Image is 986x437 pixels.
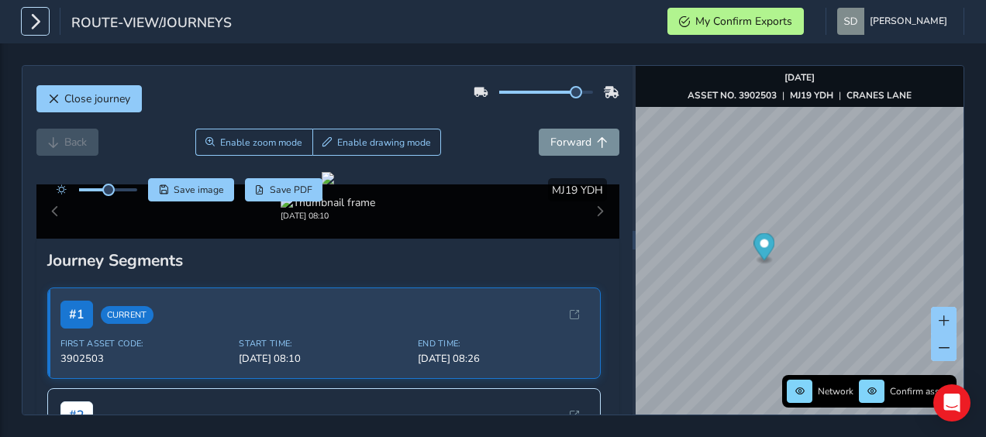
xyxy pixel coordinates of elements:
div: Journey Segments [47,249,608,271]
img: Thumbnail frame [281,195,375,210]
span: Enable zoom mode [220,136,302,149]
strong: CRANES LANE [846,89,912,102]
span: Enable drawing mode [337,136,431,149]
span: Forward [550,135,591,150]
button: PDF [245,178,323,201]
button: My Confirm Exports [667,8,804,35]
button: [PERSON_NAME] [837,8,953,35]
span: route-view/journeys [71,13,232,35]
span: First Asset Code: [60,338,230,349]
strong: ASSET NO. 3902503 [688,89,777,102]
span: Close journey [64,91,130,106]
strong: [DATE] [784,71,815,84]
span: 3902503 [60,352,230,366]
span: [DATE] 08:10 [239,352,409,366]
span: Save image [174,184,224,196]
span: Network [818,385,853,397]
span: [DATE] 08:26 [418,352,588,366]
span: My Confirm Exports [695,14,792,29]
span: MJ19 YDH [552,183,603,198]
button: Zoom [195,129,312,156]
strong: MJ19 YDH [790,89,833,102]
div: Map marker [754,233,775,265]
img: diamond-layout [837,8,864,35]
span: End Time: [418,338,588,349]
button: Close journey [36,85,142,112]
span: Start Time: [239,338,409,349]
div: [DATE] 08:10 [281,210,375,222]
div: Open Intercom Messenger [933,384,970,422]
button: Forward [539,129,619,156]
button: Draw [312,129,442,156]
span: Confirm assets [890,385,952,397]
span: [PERSON_NAME] [870,8,947,35]
span: Save PDF [270,184,312,196]
span: # 1 [60,301,93,329]
button: Save [148,178,234,201]
div: | | [688,89,912,102]
span: # 2 [60,401,93,429]
span: Current [101,306,153,324]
